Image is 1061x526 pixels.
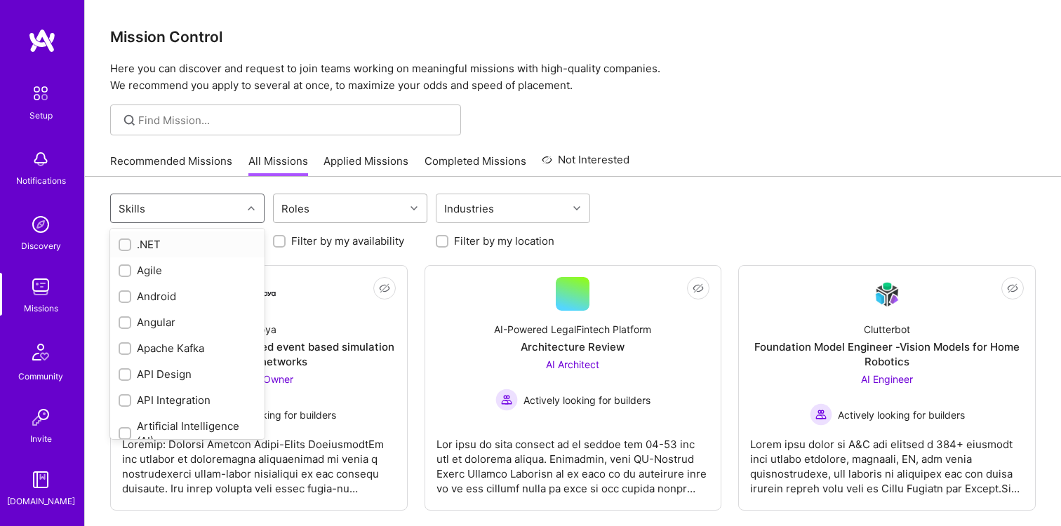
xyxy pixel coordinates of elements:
div: AI-Powered LegalFintech Platform [494,322,651,337]
a: Company LogoClutterbotFoundation Model Engineer -Vision Models for Home RoboticsAI Engineer Activ... [750,277,1024,499]
i: icon SearchGrey [121,112,138,128]
div: Loremip: Dolorsi Ametcon Adipi-Elits DoeiusmodtEm inc utlabor et doloremagna aliquaenimad mi veni... [122,426,396,496]
div: Android [119,289,256,304]
div: Roles [278,198,313,219]
a: All Missions [248,154,308,177]
div: Missions [24,301,58,316]
span: Actively looking for builders [838,407,965,422]
i: icon EyeClosed [1007,283,1018,294]
img: Actively looking for builders [810,403,832,426]
div: Clutterbot [864,322,910,337]
img: Company Logo [870,278,904,311]
div: API Design [119,367,256,382]
label: Filter by my availability [291,234,404,248]
div: Lorem ipsu dolor si A&C adi elitsed d 384+ eiusmodt inci utlabo etdolore, magnaali, EN, adm venia... [750,426,1024,496]
span: Actively looking for builders [523,393,650,407]
img: logo [28,28,56,53]
img: discovery [27,210,55,238]
label: Filter by my location [454,234,554,248]
a: AI-Powered LegalFintech PlatformArchitecture ReviewAI Architect Actively looking for buildersActi... [436,277,710,499]
a: Applied Missions [323,154,408,177]
div: Industries [441,198,498,219]
img: guide book [27,466,55,494]
div: Lor ipsu do sita consect ad el seddoe tem 04-53 inc utl et dolorema aliqua. Enimadmin, veni QU-No... [436,426,710,496]
a: Recommended Missions [110,154,232,177]
div: .NET [119,237,256,252]
p: Here you can discover and request to join teams working on meaningful missions with high-quality ... [110,60,1036,94]
div: Foundation Model Engineer -Vision Models for Home Robotics [750,339,1024,369]
h3: Mission Control [110,28,1036,46]
img: setup [26,79,55,108]
i: icon EyeClosed [379,283,390,294]
img: Invite [27,403,55,431]
a: Not Interested [542,151,629,177]
i: icon Chevron [411,205,418,212]
div: Artificial Intelligence (AI) [119,419,256,448]
div: Skills [115,198,149,219]
span: AI Architect [546,358,599,370]
div: Notifications [16,173,66,188]
img: Actively looking for builders [495,389,518,411]
i: icon Chevron [248,205,255,212]
span: AI Engineer [861,373,913,385]
div: Community [18,369,63,384]
img: bell [27,145,55,173]
img: teamwork [27,273,55,301]
i: icon EyeClosed [693,283,704,294]
span: Actively looking for builders [209,407,336,422]
input: Find Mission... [138,113,451,128]
div: Apache Kafka [119,341,256,356]
a: Completed Missions [425,154,526,177]
div: Architecture Review [521,339,625,354]
div: Invite [30,431,52,446]
img: Community [24,335,58,369]
div: Angular [119,315,256,330]
div: Discovery [21,238,61,253]
i: icon Chevron [573,205,580,212]
div: Agile [119,263,256,278]
div: Setup [29,108,53,123]
div: API Integration [119,393,256,407]
div: [DOMAIN_NAME] [7,494,75,508]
